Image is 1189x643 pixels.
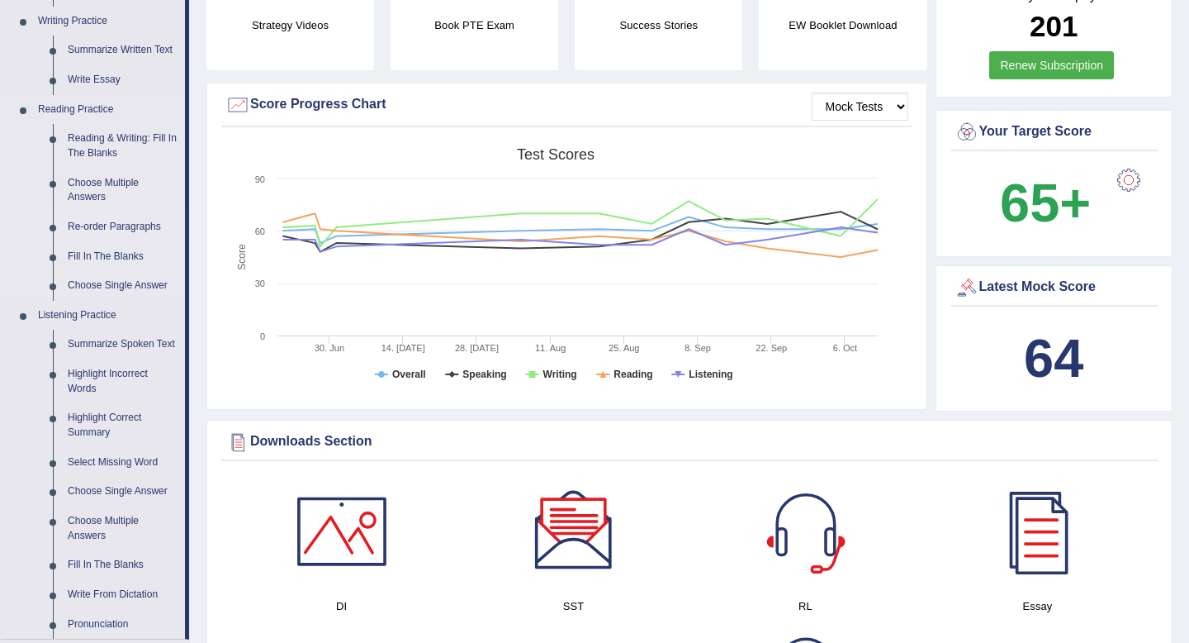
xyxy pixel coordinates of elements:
[234,598,449,615] h4: DI
[60,212,185,242] a: Re-order Paragraphs
[206,17,374,34] h4: Strategy Videos
[535,343,566,353] tspan: 11. Aug
[60,550,185,580] a: Fill In The Blanks
[60,271,185,301] a: Choose Single Answer
[255,226,265,236] text: 60
[759,17,926,34] h4: EW Booklet Download
[60,65,185,95] a: Write Essay
[1030,10,1078,42] b: 201
[575,17,742,34] h4: Success Stories
[255,174,265,184] text: 90
[255,279,265,288] text: 30
[955,275,1154,300] div: Latest Mock Score
[60,330,185,360] a: Summarize Spoken Text
[1024,328,1083,388] b: 64
[392,369,426,380] tspan: Overall
[989,51,1114,79] a: Renew Subscription
[543,369,577,380] tspan: Writing
[60,403,185,447] a: Highlight Correct Summary
[609,343,639,353] tspan: 25. Aug
[315,343,344,353] tspan: 30. Jun
[260,331,265,341] text: 0
[698,598,913,615] h4: RL
[685,343,711,353] tspan: 8. Sep
[60,580,185,610] a: Write From Dictation
[60,36,185,65] a: Summarize Written Text
[517,146,594,163] tspan: Test scores
[60,124,185,168] a: Reading & Writing: Fill In The Blanks
[462,369,506,380] tspan: Speaking
[381,343,425,353] tspan: 14. [DATE]
[31,301,185,331] a: Listening Practice
[455,343,499,353] tspan: 28. [DATE]
[613,369,652,380] tspan: Reading
[689,369,732,380] tspan: Listening
[60,448,185,478] a: Select Missing Word
[60,169,185,212] a: Choose Multiple Answers
[930,598,1145,615] h4: Essay
[955,120,1154,145] div: Your Target Score
[225,93,908,117] div: Score Progress Chart
[225,430,1153,455] div: Downloads Section
[60,507,185,550] a: Choose Multiple Answers
[60,610,185,640] a: Pronunciation
[756,343,787,353] tspan: 22. Sep
[60,242,185,272] a: Fill In The Blanks
[466,598,681,615] h4: SST
[833,343,857,353] tspan: 6. Oct
[236,244,248,270] tspan: Score
[1000,173,1091,233] b: 65+
[31,7,185,36] a: Writing Practice
[391,17,558,34] h4: Book PTE Exam
[31,95,185,125] a: Reading Practice
[60,477,185,507] a: Choose Single Answer
[60,360,185,403] a: Highlight Incorrect Words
